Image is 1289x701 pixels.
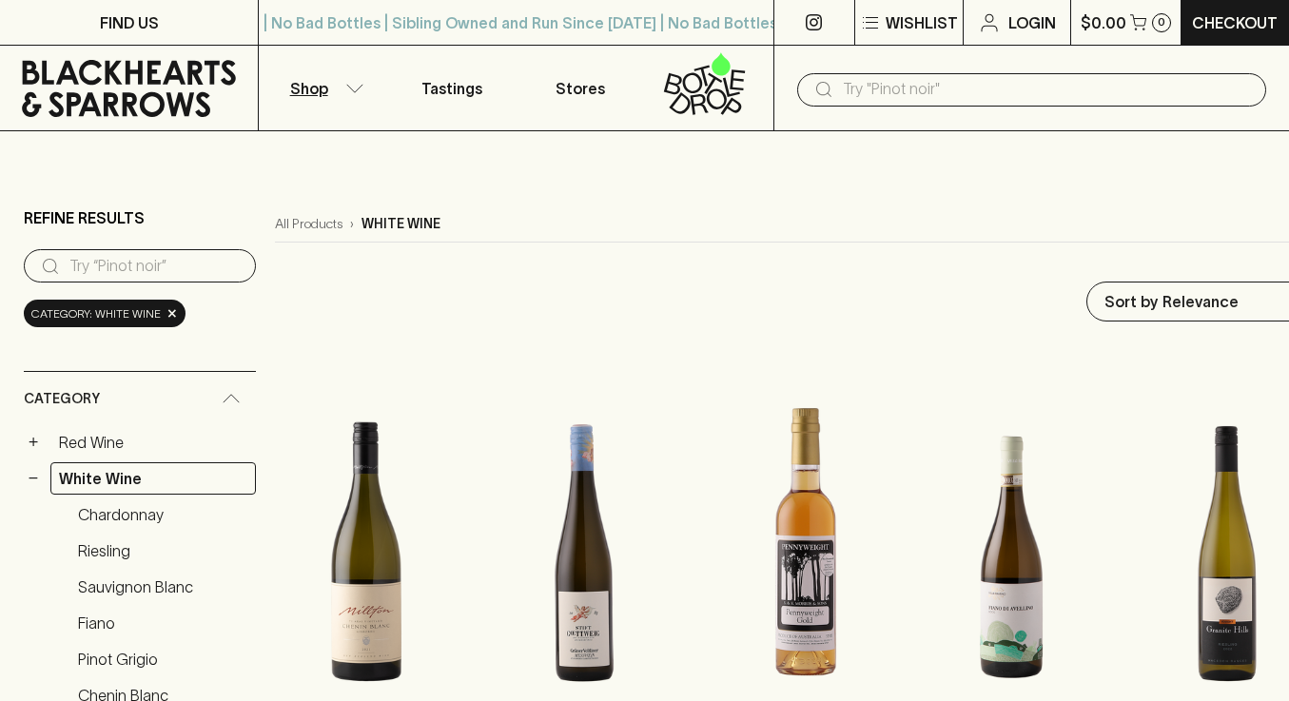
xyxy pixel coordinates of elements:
a: Riesling [69,535,256,567]
p: Wishlist [886,11,958,34]
p: white wine [361,214,440,234]
div: Category [24,372,256,426]
p: Refine Results [24,206,145,229]
p: 0 [1158,17,1165,28]
span: × [166,303,178,323]
p: Tastings [421,77,482,100]
a: Red Wine [50,426,256,458]
p: Shop [290,77,328,100]
a: All Products [275,214,342,234]
a: Chardonnay [69,498,256,531]
button: + [24,433,43,452]
button: − [24,469,43,488]
a: Pinot Grigio [69,643,256,675]
p: Stores [556,77,605,100]
a: Stores [517,46,645,130]
a: White Wine [50,462,256,495]
p: Checkout [1192,11,1278,34]
a: Tastings [387,46,516,130]
input: Try "Pinot noir" [843,74,1251,105]
p: Login [1008,11,1056,34]
p: $0.00 [1081,11,1126,34]
button: Shop [259,46,387,130]
p: FIND US [100,11,159,34]
p: › [350,214,354,234]
p: Sort by Relevance [1104,290,1239,313]
span: Category: white wine [31,304,161,323]
a: Sauvignon Blanc [69,571,256,603]
a: Fiano [69,607,256,639]
span: Category [24,387,100,411]
input: Try “Pinot noir” [69,251,241,282]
